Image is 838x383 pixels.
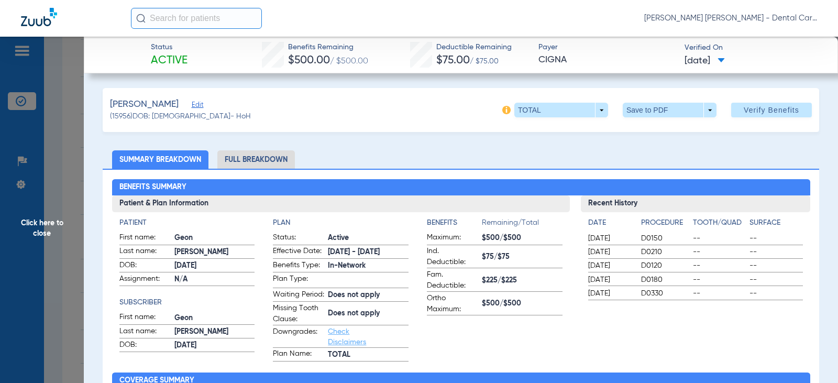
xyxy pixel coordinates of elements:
[641,275,689,285] span: D0180
[693,260,746,271] span: --
[328,328,366,346] a: Check Disclaimers
[693,275,746,285] span: --
[151,53,188,68] span: Active
[273,273,324,288] span: Plan Type:
[685,54,725,68] span: [DATE]
[328,260,409,271] span: In-Network
[330,57,368,65] span: / $500.00
[470,58,499,65] span: / $75.00
[693,288,746,299] span: --
[538,42,675,53] span: Payer
[273,303,324,325] span: Missing Tooth Clause:
[192,101,201,111] span: Edit
[119,246,171,258] span: Last name:
[174,274,255,285] span: N/A
[427,217,482,232] app-breakdown-title: Benefits
[119,232,171,245] span: First name:
[749,288,802,299] span: --
[581,195,810,212] h3: Recent History
[588,275,632,285] span: [DATE]
[427,232,478,245] span: Maximum:
[538,53,675,67] span: CIGNA
[482,275,563,286] span: $225/$225
[151,42,188,53] span: Status
[623,103,716,117] button: Save to PDF
[482,298,563,309] span: $500/$500
[273,289,324,302] span: Waiting Period:
[328,247,409,258] span: [DATE] - [DATE]
[288,42,368,53] span: Benefits Remaining
[119,297,255,308] h4: Subscriber
[482,251,563,262] span: $75/$75
[273,260,324,272] span: Benefits Type:
[482,217,563,232] span: Remaining/Total
[131,8,262,29] input: Search for patients
[641,217,689,232] app-breakdown-title: Procedure
[641,288,689,299] span: D0330
[273,246,324,258] span: Effective Date:
[174,313,255,324] span: Geon
[693,233,746,244] span: --
[644,13,817,24] span: [PERSON_NAME] [PERSON_NAME] - Dental Care of [PERSON_NAME]
[174,233,255,244] span: Geon
[112,179,810,196] h2: Benefits Summary
[273,232,324,245] span: Status:
[119,217,255,228] h4: Patient
[112,195,570,212] h3: Patient & Plan Information
[110,111,251,122] span: (15956) DOB: [DEMOGRAPHIC_DATA] - HoH
[119,326,171,338] span: Last name:
[427,269,478,291] span: Fam. Deductible:
[174,247,255,258] span: [PERSON_NAME]
[328,290,409,301] span: Does not apply
[273,217,409,228] h4: Plan
[273,348,324,361] span: Plan Name:
[588,217,632,228] h4: Date
[119,340,171,352] span: DOB:
[514,103,608,117] button: TOTAL
[136,14,146,23] img: Search Icon
[744,106,799,114] span: Verify Benefits
[288,55,330,66] span: $500.00
[749,247,802,257] span: --
[588,260,632,271] span: [DATE]
[588,233,632,244] span: [DATE]
[731,103,812,117] button: Verify Benefits
[482,233,563,244] span: $500/$500
[119,312,171,324] span: First name:
[749,217,802,228] h4: Surface
[427,217,482,228] h4: Benefits
[328,233,409,244] span: Active
[588,217,632,232] app-breakdown-title: Date
[119,260,171,272] span: DOB:
[174,260,255,271] span: [DATE]
[112,150,208,169] li: Summary Breakdown
[436,42,512,53] span: Deductible Remaining
[693,217,746,228] h4: Tooth/Quad
[749,233,802,244] span: --
[427,293,478,315] span: Ortho Maximum:
[693,217,746,232] app-breakdown-title: Tooth/Quad
[21,8,57,26] img: Zuub Logo
[174,326,255,337] span: [PERSON_NAME]
[641,260,689,271] span: D0120
[641,247,689,257] span: D0210
[427,246,478,268] span: Ind. Deductible:
[749,260,802,271] span: --
[110,98,179,111] span: [PERSON_NAME]
[641,217,689,228] h4: Procedure
[749,275,802,285] span: --
[119,273,171,286] span: Assignment:
[436,55,470,66] span: $75.00
[588,288,632,299] span: [DATE]
[641,233,689,244] span: D0150
[217,150,295,169] li: Full Breakdown
[328,349,409,360] span: TOTAL
[174,340,255,351] span: [DATE]
[588,247,632,257] span: [DATE]
[749,217,802,232] app-breakdown-title: Surface
[502,106,511,114] img: info-icon
[685,42,821,53] span: Verified On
